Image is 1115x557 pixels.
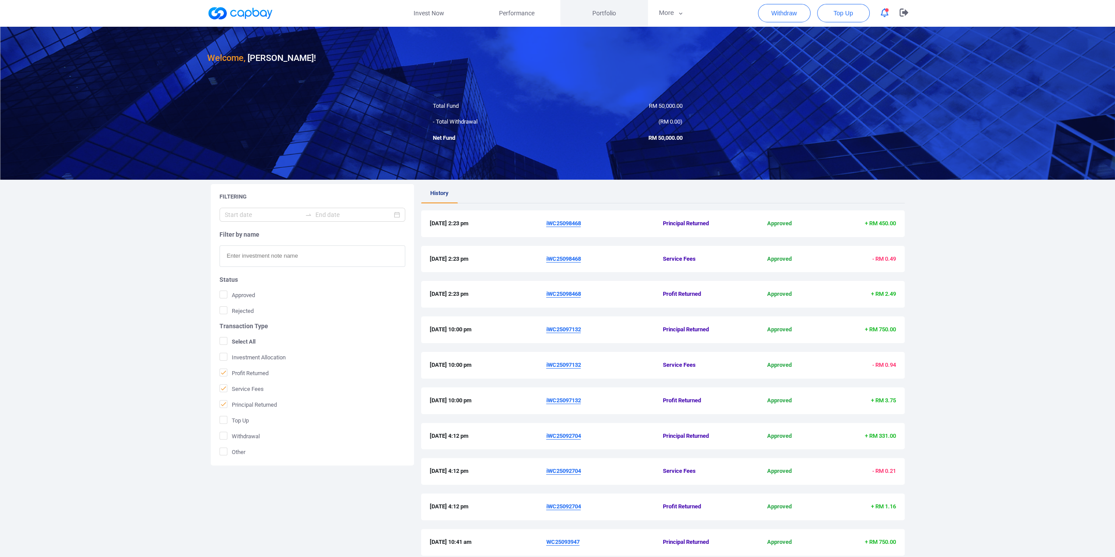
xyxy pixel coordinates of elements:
[430,502,546,511] span: [DATE] 4:12 pm
[546,539,580,545] u: WC25093947
[219,245,405,267] input: Enter investment note name
[219,447,245,456] span: Other
[546,255,581,262] u: iWC25098468
[430,361,546,370] span: [DATE] 10:00 pm
[864,539,896,545] span: + RM 750.00
[546,291,581,297] u: iWC25098468
[663,255,740,264] span: Service Fees
[430,255,546,264] span: [DATE] 2:23 pm
[219,353,286,362] span: Investment Allocation
[546,326,581,333] u: iWC25097132
[740,361,818,370] span: Approved
[426,102,558,111] div: Total Fund
[663,219,740,228] span: Principal Returned
[663,538,740,547] span: Principal Returned
[219,369,269,377] span: Profit Returned
[740,219,818,228] span: Approved
[219,337,255,346] span: Select All
[740,538,818,547] span: Approved
[740,432,818,441] span: Approved
[225,210,301,220] input: Start date
[833,9,853,18] span: Top Up
[430,290,546,299] span: [DATE] 2:23 pm
[864,326,896,333] span: + RM 750.00
[663,290,740,299] span: Profit Returned
[872,468,896,474] span: - RM 0.21
[592,8,616,18] span: Portfolio
[546,397,581,404] u: iWC25097132
[426,134,558,143] div: Net Fund
[648,135,683,141] span: RM 50,000.00
[219,276,405,284] h5: Status
[740,255,818,264] span: Approved
[663,467,740,476] span: Service Fees
[663,325,740,334] span: Principal Returned
[430,396,546,405] span: [DATE] 10:00 pm
[871,503,896,510] span: + RM 1.16
[872,255,896,262] span: - RM 0.49
[864,220,896,227] span: + RM 450.00
[315,210,392,220] input: End date
[426,117,558,127] div: - Total Withdrawal
[740,467,818,476] span: Approved
[430,538,546,547] span: [DATE] 10:41 am
[430,467,546,476] span: [DATE] 4:12 pm
[219,291,255,299] span: Approved
[740,325,818,334] span: Approved
[430,190,449,196] span: History
[546,503,581,510] u: iWC25092704
[758,4,811,22] button: Withdraw
[871,397,896,404] span: + RM 3.75
[649,103,683,109] span: RM 50,000.00
[219,306,254,315] span: Rejected
[430,219,546,228] span: [DATE] 2:23 pm
[872,362,896,368] span: - RM 0.94
[219,384,264,393] span: Service Fees
[207,51,316,65] h3: [PERSON_NAME] !
[663,432,740,441] span: Principal Returned
[219,322,405,330] h5: Transaction Type
[219,400,277,409] span: Principal Returned
[546,433,581,439] u: iWC25092704
[817,4,870,22] button: Top Up
[663,361,740,370] span: Service Fees
[871,291,896,297] span: + RM 2.49
[430,325,546,334] span: [DATE] 10:00 pm
[546,220,581,227] u: iWC25098468
[663,502,740,511] span: Profit Returned
[305,211,312,218] span: to
[305,211,312,218] span: swap-right
[219,193,247,201] h5: Filtering
[740,290,818,299] span: Approved
[864,433,896,439] span: + RM 331.00
[207,53,245,63] span: Welcome,
[546,362,581,368] u: iWC25097132
[219,231,405,238] h5: Filter by name
[546,468,581,474] u: iWC25092704
[558,117,689,127] div: ( )
[663,396,740,405] span: Profit Returned
[740,396,818,405] span: Approved
[660,118,680,125] span: RM 0.00
[219,416,249,425] span: Top Up
[499,8,534,18] span: Performance
[740,502,818,511] span: Approved
[430,432,546,441] span: [DATE] 4:12 pm
[219,432,260,440] span: Withdrawal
